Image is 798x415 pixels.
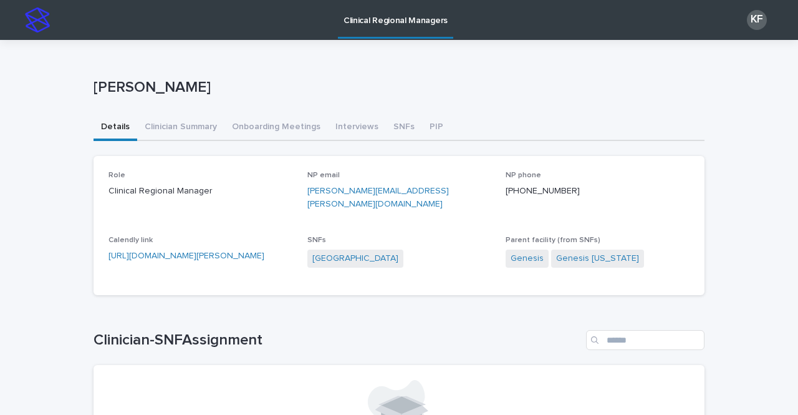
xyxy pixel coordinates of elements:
a: Genesis [US_STATE] [556,252,639,265]
p: [PERSON_NAME] [94,79,699,97]
button: SNFs [386,115,422,141]
h1: Clinician-SNFAssignment [94,331,581,349]
button: Interviews [328,115,386,141]
button: Onboarding Meetings [224,115,328,141]
div: KF [747,10,767,30]
img: stacker-logo-s-only.png [25,7,50,32]
p: Clinical Regional Manager [108,185,292,198]
button: PIP [422,115,451,141]
button: Details [94,115,137,141]
a: [PHONE_NUMBER] [506,187,580,195]
span: Role [108,172,125,179]
a: [PERSON_NAME][EMAIL_ADDRESS][PERSON_NAME][DOMAIN_NAME] [307,187,449,208]
span: Calendly link [108,237,153,244]
input: Search [586,330,704,350]
span: NP email [307,172,340,179]
a: [GEOGRAPHIC_DATA] [312,252,398,265]
span: Parent facility (from SNFs) [506,237,600,244]
button: Clinician Summary [137,115,224,141]
span: SNFs [307,237,326,244]
a: Genesis [511,252,544,265]
span: NP phone [506,172,541,179]
a: [URL][DOMAIN_NAME][PERSON_NAME] [108,251,264,260]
